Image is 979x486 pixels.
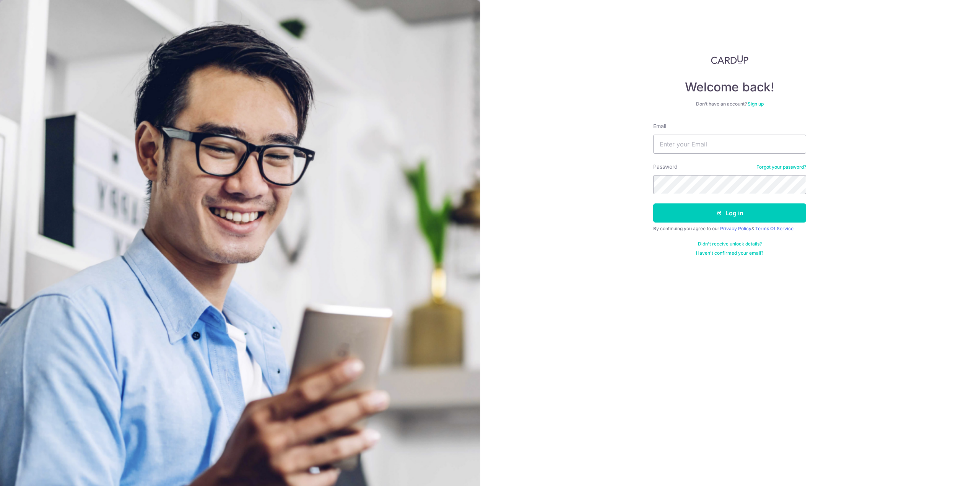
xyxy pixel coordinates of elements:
label: Email [653,122,666,130]
input: Enter your Email [653,135,806,154]
div: By continuing you agree to our & [653,226,806,232]
label: Password [653,163,678,171]
a: Privacy Policy [720,226,751,231]
a: Forgot your password? [756,164,806,170]
a: Haven't confirmed your email? [696,250,763,256]
a: Terms Of Service [755,226,794,231]
a: Sign up [748,101,764,107]
a: Didn't receive unlock details? [698,241,762,247]
img: CardUp Logo [711,55,748,64]
button: Log in [653,203,806,223]
div: Don’t have an account? [653,101,806,107]
h4: Welcome back! [653,80,806,95]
